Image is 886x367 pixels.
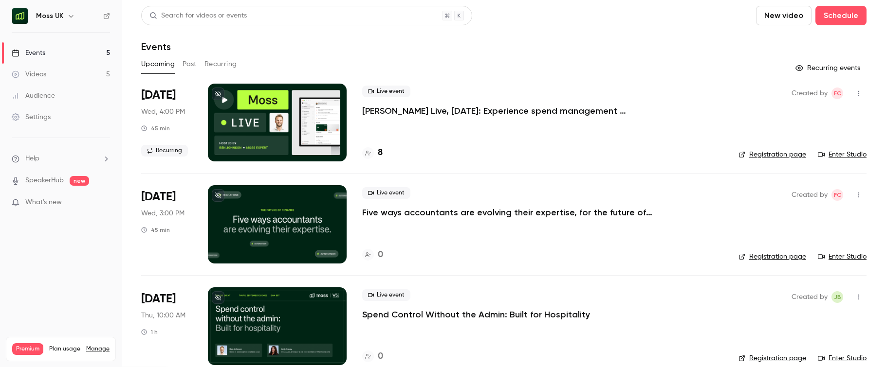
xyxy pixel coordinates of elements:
[815,6,867,25] button: Schedule
[86,345,110,353] a: Manage
[792,87,828,99] span: Created by
[70,176,89,186] span: new
[141,84,192,161] div: Sep 3 Wed, 3:00 PM (Europe/London)
[738,150,806,159] a: Registration page
[25,175,64,186] a: SpeakerHub
[12,154,110,164] li: help-dropdown-opener
[141,209,185,218] span: Wed, 3:00 PM
[141,87,176,103] span: [DATE]
[831,87,843,99] span: Felicity Cator
[12,91,55,101] div: Audience
[362,207,654,218] a: Five ways accountants are evolving their expertise, for the future of finance
[378,350,383,363] h4: 0
[12,70,46,79] div: Videos
[362,350,383,363] a: 0
[12,8,28,24] img: Moss UK
[183,56,197,72] button: Past
[12,112,51,122] div: Settings
[378,248,383,262] h4: 0
[756,6,812,25] button: New video
[25,197,62,208] span: What's new
[141,287,192,365] div: Sep 25 Thu, 9:00 AM (Europe/London)
[204,56,237,72] button: Recurring
[362,289,410,301] span: Live event
[141,145,188,157] span: Recurring
[141,311,185,320] span: Thu, 10:00 AM
[141,328,158,336] div: 1 h
[12,343,43,355] span: Premium
[141,226,170,234] div: 45 min
[141,56,175,72] button: Upcoming
[362,146,383,159] a: 8
[141,189,176,205] span: [DATE]
[362,187,410,199] span: Live event
[378,146,383,159] h4: 8
[141,291,176,307] span: [DATE]
[25,154,39,164] span: Help
[738,252,806,262] a: Registration page
[792,189,828,201] span: Created by
[149,11,247,21] div: Search for videos or events
[362,86,410,97] span: Live event
[834,291,841,303] span: JB
[362,105,654,117] a: [PERSON_NAME] Live, [DATE]: Experience spend management automation with [PERSON_NAME]
[49,345,80,353] span: Plan usage
[818,150,867,159] a: Enter Studio
[141,185,192,263] div: Sep 24 Wed, 2:00 PM (Europe/London)
[831,189,843,201] span: Felicity Cator
[738,353,806,363] a: Registration page
[792,291,828,303] span: Created by
[362,248,383,262] a: 0
[834,189,841,201] span: FC
[818,353,867,363] a: Enter Studio
[141,124,170,132] div: 45 min
[141,41,171,52] h1: Events
[98,198,110,207] iframe: Noticeable Trigger
[818,252,867,262] a: Enter Studio
[791,60,867,76] button: Recurring events
[834,87,841,99] span: FC
[36,11,63,21] h6: Moss UK
[831,291,843,303] span: Jara Bockx
[12,48,45,58] div: Events
[141,107,185,117] span: Wed, 4:00 PM
[362,309,590,320] a: Spend Control Without the Admin: Built for Hospitality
